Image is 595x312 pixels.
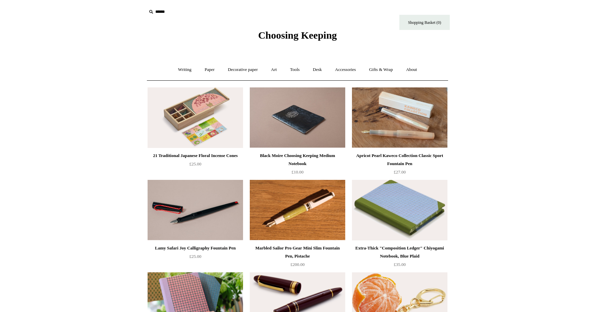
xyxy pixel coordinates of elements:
[291,169,304,174] span: £10.00
[251,244,344,260] div: Marbled Sailor Pro Gear Mini Slim Fountain Pen, Pistache
[352,87,447,148] img: Apricot Pearl Kaweco Collection Classic Sport Fountain Pen
[258,30,337,41] span: Choosing Keeping
[352,180,447,240] img: Extra-Thick "Composition Ledger" Chiyogami Notebook, Blue Plaid
[149,152,241,160] div: 21 Traditional Japanese Floral Incense Cones
[307,61,328,79] a: Desk
[265,61,283,79] a: Art
[148,180,243,240] a: Lamy Safari Joy Calligraphy Fountain Pen Lamy Safari Joy Calligraphy Fountain Pen
[399,15,450,30] a: Shopping Basket (0)
[250,180,345,240] img: Marbled Sailor Pro Gear Mini Slim Fountain Pen, Pistache
[199,61,221,79] a: Paper
[363,61,399,79] a: Gifts & Wrap
[400,61,423,79] a: About
[250,87,345,148] a: Black Moire Choosing Keeping Medium Notebook Black Moire Choosing Keeping Medium Notebook
[352,87,447,148] a: Apricot Pearl Kaweco Collection Classic Sport Fountain Pen Apricot Pearl Kaweco Collection Classi...
[354,244,446,260] div: Extra-Thick "Composition Ledger" Chiyogami Notebook, Blue Plaid
[149,244,241,252] div: Lamy Safari Joy Calligraphy Fountain Pen
[250,152,345,179] a: Black Moire Choosing Keeping Medium Notebook £10.00
[251,152,344,168] div: Black Moire Choosing Keeping Medium Notebook
[148,244,243,272] a: Lamy Safari Joy Calligraphy Fountain Pen £25.00
[148,180,243,240] img: Lamy Safari Joy Calligraphy Fountain Pen
[284,61,306,79] a: Tools
[250,244,345,272] a: Marbled Sailor Pro Gear Mini Slim Fountain Pen, Pistache £200.00
[189,161,201,166] span: £25.00
[329,61,362,79] a: Accessories
[222,61,264,79] a: Decorative paper
[352,180,447,240] a: Extra-Thick "Composition Ledger" Chiyogami Notebook, Blue Plaid Extra-Thick "Composition Ledger" ...
[290,262,305,267] span: £200.00
[148,152,243,179] a: 21 Traditional Japanese Floral Incense Cones £25.00
[250,87,345,148] img: Black Moire Choosing Keeping Medium Notebook
[250,180,345,240] a: Marbled Sailor Pro Gear Mini Slim Fountain Pen, Pistache Marbled Sailor Pro Gear Mini Slim Founta...
[172,61,198,79] a: Writing
[352,244,447,272] a: Extra-Thick "Composition Ledger" Chiyogami Notebook, Blue Plaid £35.00
[148,87,243,148] a: 21 Traditional Japanese Floral Incense Cones 21 Traditional Japanese Floral Incense Cones
[352,152,447,179] a: Apricot Pearl Kaweco Collection Classic Sport Fountain Pen £27.00
[354,152,446,168] div: Apricot Pearl Kaweco Collection Classic Sport Fountain Pen
[394,262,406,267] span: £35.00
[148,87,243,148] img: 21 Traditional Japanese Floral Incense Cones
[189,254,201,259] span: £25.00
[394,169,406,174] span: £27.00
[258,35,337,40] a: Choosing Keeping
